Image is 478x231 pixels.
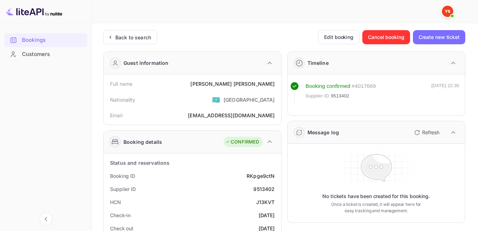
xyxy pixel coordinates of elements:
div: Bookings [22,36,84,44]
div: RKpge9ctN [247,172,275,180]
img: Yandex Support [442,6,453,17]
div: Status and reservations [110,159,169,167]
div: Bookings [4,33,87,47]
div: Guest information [123,59,169,67]
div: HCN [110,198,121,206]
span: 9513402 [331,92,349,100]
button: Cancel booking [362,30,410,44]
div: Nationality [110,96,136,103]
button: Edit booking [318,30,359,44]
div: CONFIRMED [225,139,259,146]
div: Booking confirmed [306,82,351,90]
span: Supplier ID: [306,92,330,100]
div: Booking ID [110,172,135,180]
div: [PERSON_NAME] [PERSON_NAME] [190,80,275,88]
span: United States [212,93,220,106]
div: Booking details [123,138,162,146]
div: Message log [307,129,339,136]
div: J13KVT [256,198,275,206]
a: Customers [4,47,87,61]
div: [DATE] 22:35 [431,82,459,103]
button: Create new ticket [413,30,465,44]
p: No tickets have been created for this booking. [322,193,430,200]
div: [GEOGRAPHIC_DATA] [224,96,275,103]
div: Back to search [115,34,151,41]
p: Refresh [422,129,439,136]
div: Check-in [110,212,131,219]
div: Customers [22,50,84,58]
div: Supplier ID [110,185,136,193]
div: 9513402 [253,185,275,193]
div: Customers [4,47,87,61]
a: Bookings [4,33,87,46]
p: Once a ticket is created, it will appear here for easy tracking and management. [329,201,424,214]
button: Refresh [410,127,442,138]
div: # 4017669 [352,82,376,90]
div: Full name [110,80,132,88]
div: Timeline [307,59,329,67]
img: LiteAPI logo [6,6,62,17]
button: Collapse navigation [40,213,52,225]
div: [DATE] [259,212,275,219]
div: Email [110,112,122,119]
div: [EMAIL_ADDRESS][DOMAIN_NAME] [188,112,275,119]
